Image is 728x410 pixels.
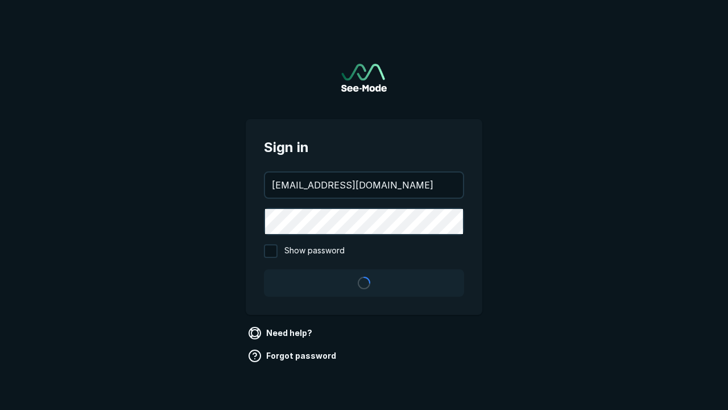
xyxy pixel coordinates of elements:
a: Go to sign in [341,64,387,92]
img: See-Mode Logo [341,64,387,92]
span: Sign in [264,137,464,158]
span: Show password [284,244,345,258]
a: Forgot password [246,347,341,365]
input: your@email.com [265,173,463,198]
a: Need help? [246,324,317,342]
